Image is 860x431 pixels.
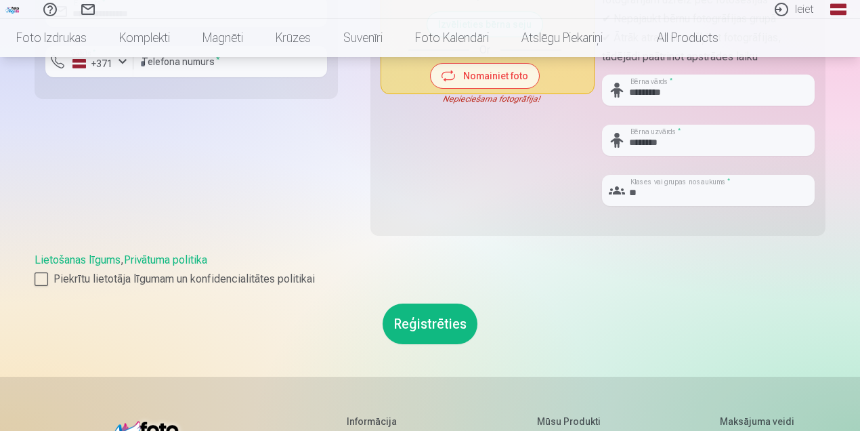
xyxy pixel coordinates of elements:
h5: Informācija [347,415,425,428]
h5: Mūsu produkti [537,415,608,428]
a: Magnēti [186,19,259,57]
a: Lietošanas līgums [35,253,121,266]
a: Foto kalendāri [399,19,505,57]
a: Privātuma politika [124,253,207,266]
a: All products [619,19,735,57]
button: Valsts*+371 [45,46,133,77]
div: , [35,252,825,287]
button: Reģistrēties [383,304,477,344]
button: Nomainiet foto [431,64,539,88]
a: Atslēgu piekariņi [505,19,619,57]
a: Komplekti [103,19,186,57]
div: Nepieciešama fotogrāfija! [381,94,594,104]
label: Piekrītu lietotāja līgumam un konfidencialitātes politikai [35,271,825,287]
a: Suvenīri [327,19,399,57]
a: Krūzes [259,19,327,57]
div: +371 [72,57,113,70]
img: /fa1 [5,5,20,14]
h5: Maksājuma veidi [720,415,794,428]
